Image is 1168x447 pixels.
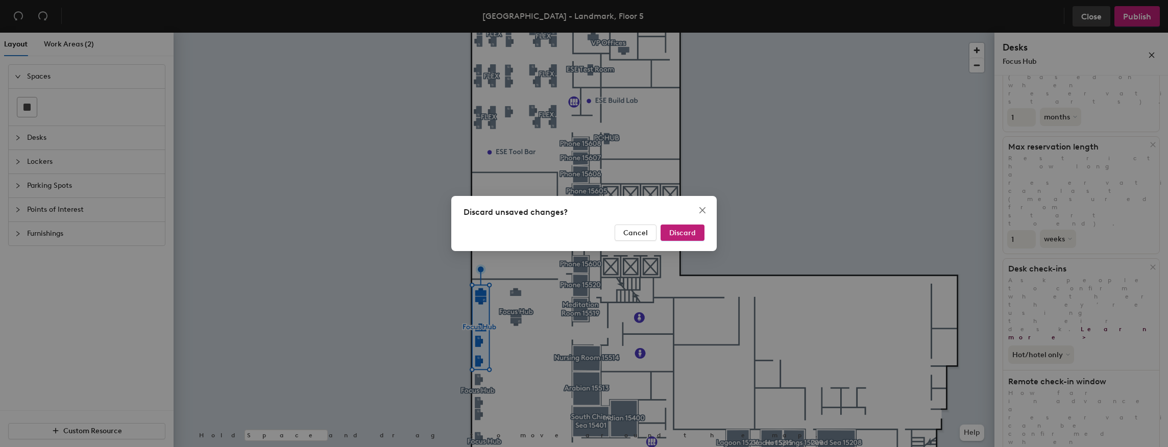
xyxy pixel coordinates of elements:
button: Discard [661,225,704,241]
div: Discard unsaved changes? [464,206,704,218]
span: Discard [669,229,696,237]
span: Close [694,206,711,214]
button: Cancel [615,225,656,241]
button: Close [694,202,711,218]
span: close [698,206,707,214]
span: Cancel [623,229,648,237]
